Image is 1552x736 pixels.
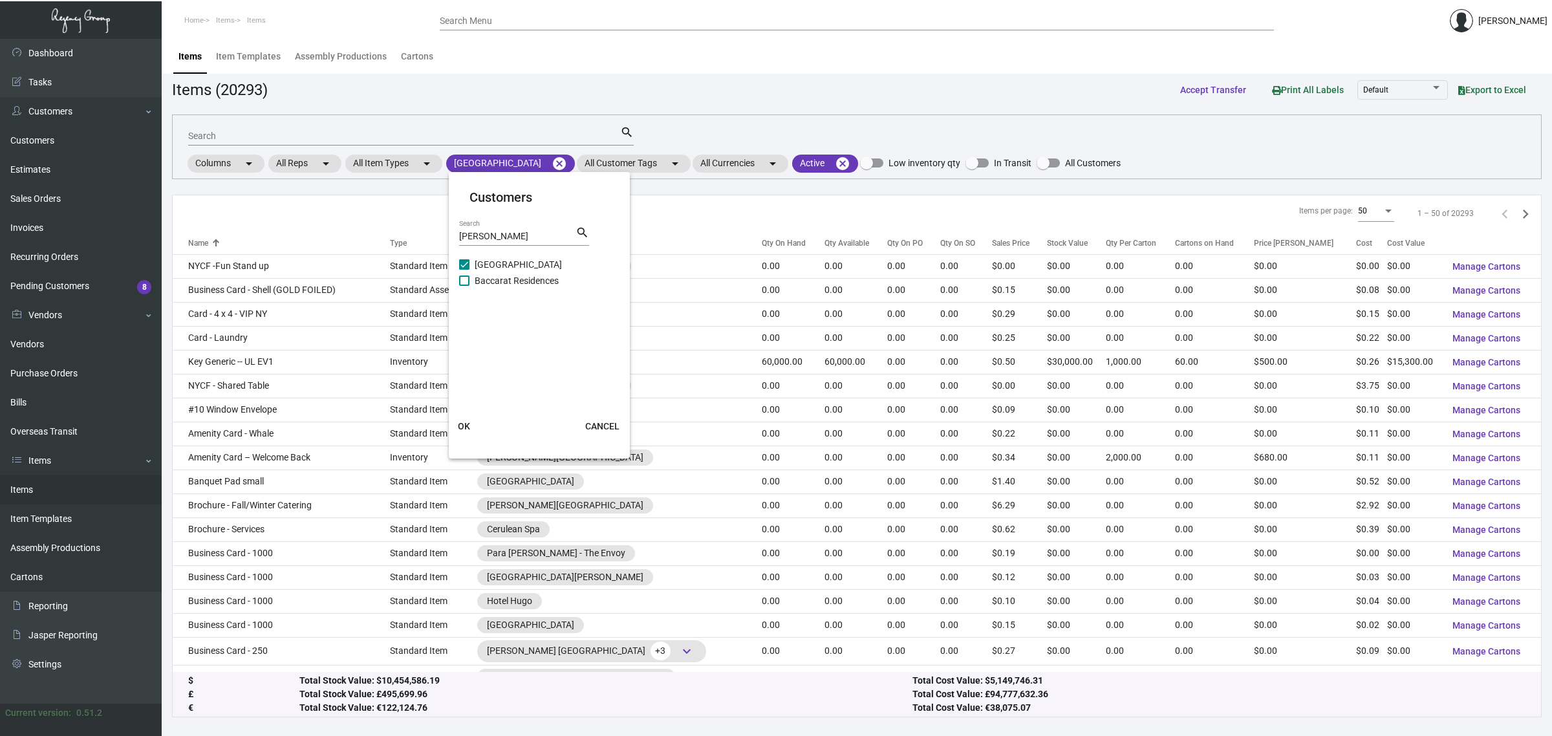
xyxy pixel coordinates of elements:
[458,421,470,431] span: OK
[469,188,609,207] mat-card-title: Customers
[444,415,485,438] button: OK
[585,421,620,431] span: CANCEL
[5,706,71,720] div: Current version:
[475,257,562,272] span: [GEOGRAPHIC_DATA]
[576,225,589,241] mat-icon: search
[575,415,630,438] button: CANCEL
[475,273,559,288] span: Baccarat Residences
[76,706,102,720] div: 0.51.2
